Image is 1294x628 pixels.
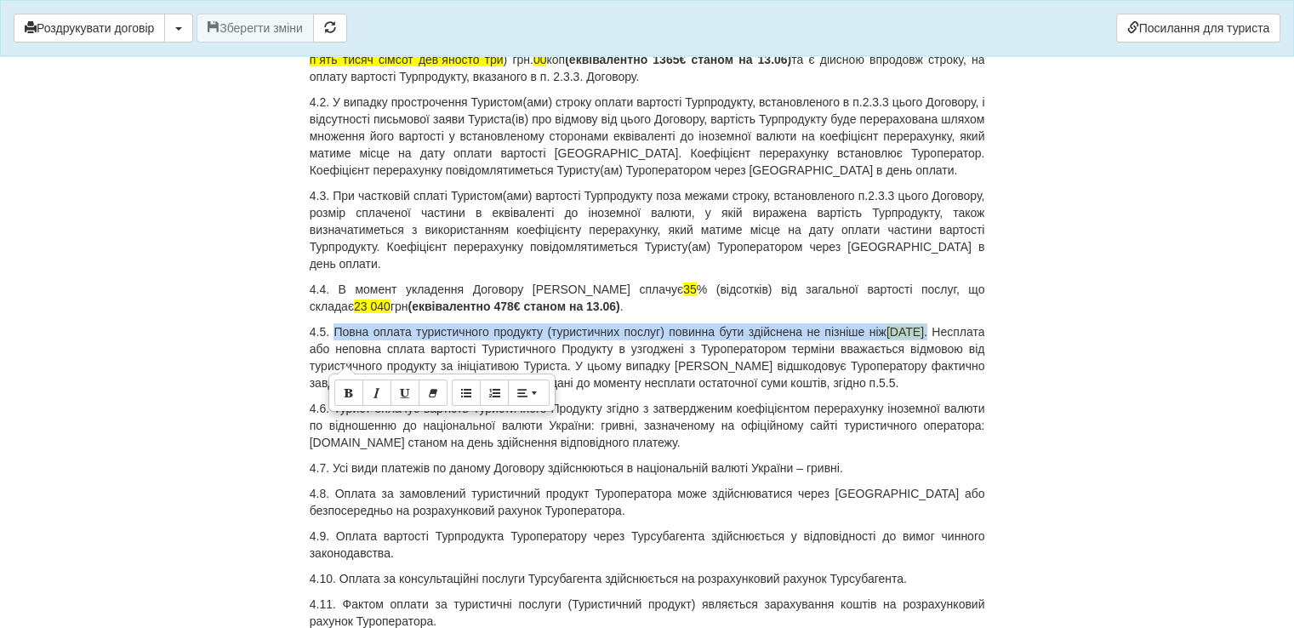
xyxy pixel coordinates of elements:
button: Роздрукувати договір [14,14,165,43]
button: Параграф [508,380,550,406]
b: (еквівалентно 478€ станом на 13.06) [408,300,619,313]
p: 4.5. Повна оплата туристичного продукту (туристичних послуг) повинна бути здійснена не пізніше ні... [310,323,985,391]
p: 4.7. Усі види платежів по даному Договору здійснюються в національній валюті України – гривні. [310,460,985,477]
button: Зберегти зміни [197,14,314,43]
p: 4.3. При частковій сплаті Туристом(ами) вартості Турпродукту поза межами строку, встановленого п.... [310,187,985,272]
button: Напівжирний (CTRL+B) [334,380,363,406]
span: 00 [533,53,547,66]
b: (еквівалентно 1365€ станом на 13.06) [565,53,791,66]
span: [DATE] [886,325,924,339]
p: 4.2. У випадку прострочення Туристом(ами) строку оплати вартості Турпродукту, встановленого в п.2... [310,94,985,179]
p: 4.8. Оплата за замовлений туристичний продукт Туроператора може здійснюватися через [GEOGRAPHIC_D... [310,485,985,519]
p: 4.4. В момент укладення Договору [PERSON_NAME] сплачує % (відсотків) від загальної вартості послу... [310,281,985,315]
p: 4.10. Оплата за консультаційні послуги Турсубагента здійснюється на розрахунковий рахунок Турсуба... [310,570,985,587]
button: Маркований список (CTRL+SHIFT+NUM7) [452,380,481,406]
a: Посилання для туриста [1116,14,1280,43]
p: 4.1. Вартість Туристичного Продукту, замовленого Туристом(ами) складає (цифрами та прописом): ( )... [310,34,985,85]
button: Підкреслений (CTRL+U) [390,380,419,406]
span: 23 040 [354,300,390,313]
p: 4.6. Турист оплачує вартість Туристичного Продукту згідно з затвердженим коефіцієнтом перерахунку... [310,400,985,451]
button: Нумерований список (CTRL+SHIFT+NUM8) [480,380,509,406]
p: 4.9. Оплата вартості Турпродукта Туроператору через Турсубагента здійснюється у відповідності до ... [310,528,985,562]
button: Прибрати стилі шрифту (CTRL+\) [419,380,447,406]
button: Курсив (CTRL+I) [362,380,391,406]
span: 35 [683,283,697,296]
